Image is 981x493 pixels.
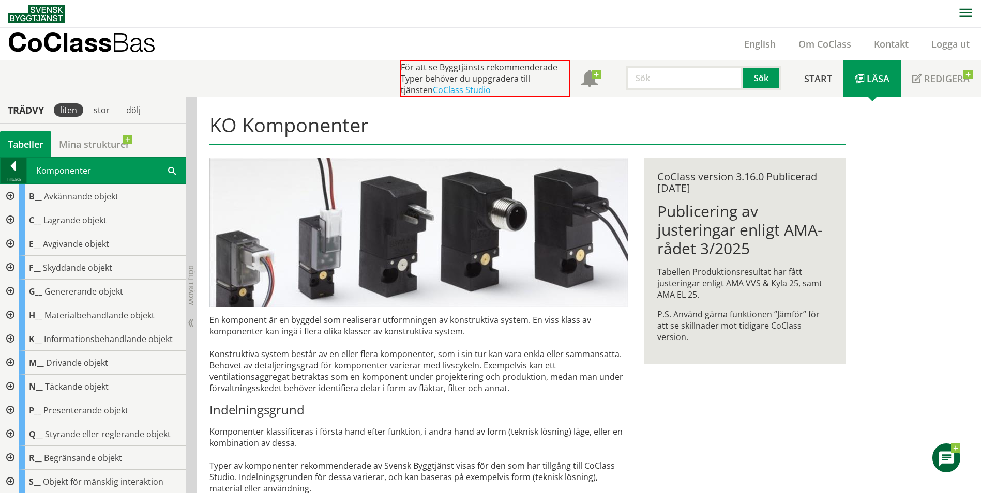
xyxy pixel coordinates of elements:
span: Läsa [867,72,889,85]
a: CoClass Studio [433,84,491,96]
span: Informationsbehandlande objekt [44,333,173,345]
input: Sök [626,66,743,90]
span: H__ [29,310,42,321]
p: P.S. Använd gärna funktionen ”Jämför” för att se skillnader mot tidigare CoClass version. [657,309,832,343]
div: CoClass version 3.16.0 Publicerad [DATE] [657,171,832,194]
span: G__ [29,286,42,297]
span: Sök i tabellen [168,165,176,176]
span: K__ [29,333,42,345]
span: Drivande objekt [46,357,108,368]
span: Dölj trädvy [187,265,195,305]
span: B__ [29,191,42,202]
h1: Publicering av justeringar enligt AMA-rådet 3/2025 [657,202,832,258]
p: CoClass [8,36,156,48]
img: pilotventiler.jpg [209,158,628,307]
span: Begränsande objekt [44,452,122,464]
a: English [733,38,787,50]
span: Genererande objekt [44,286,123,297]
a: Logga ut [920,38,981,50]
span: F__ [29,262,41,273]
a: Start [793,60,843,97]
h3: Indelningsgrund [209,402,628,418]
span: Presenterande objekt [43,405,128,416]
div: liten [54,103,83,117]
div: Komponenter [27,158,186,183]
div: För att se Byggtjänsts rekommenderade Typer behöver du uppgradera till tjänsten [400,60,570,97]
span: Skyddande objekt [43,262,112,273]
span: Objekt för mänsklig interaktion [43,476,163,487]
a: Redigera [901,60,981,97]
span: Avgivande objekt [43,238,109,250]
span: Materialbehandlande objekt [44,310,155,321]
a: Kontakt [863,38,920,50]
div: stor [87,103,116,117]
span: Styrande eller reglerande objekt [45,428,171,440]
div: Tillbaka [1,175,26,183]
span: Notifikationer [581,71,598,88]
span: Redigera [924,72,970,85]
span: Avkännande objekt [44,191,118,202]
span: Bas [112,27,156,57]
span: Start [804,72,832,85]
img: Svensk Byggtjänst [8,5,65,23]
span: C__ [29,214,41,226]
p: Tabellen Produktionsresultat har fått justeringar enligt AMA VVS & Kyla 25, samt AMA EL 25. [657,266,832,300]
div: dölj [120,103,147,117]
span: R__ [29,452,42,464]
a: Mina strukturer [51,131,138,157]
a: Om CoClass [787,38,863,50]
a: CoClassBas [8,28,178,60]
h1: KO Komponenter [209,113,845,145]
button: Sök [743,66,781,90]
a: Läsa [843,60,901,97]
span: S__ [29,476,41,487]
span: Täckande objekt [45,381,109,392]
div: Trädvy [2,104,50,116]
span: E__ [29,238,41,250]
span: M__ [29,357,44,368]
span: P__ [29,405,41,416]
span: Lagrande objekt [43,214,107,226]
span: Q__ [29,428,43,440]
span: N__ [29,381,43,392]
